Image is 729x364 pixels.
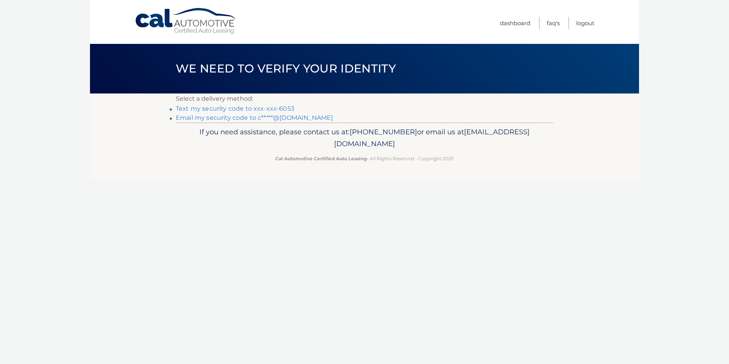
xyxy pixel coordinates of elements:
[547,17,560,29] a: FAQ's
[181,126,548,150] p: If you need assistance, please contact us at: or email us at
[176,61,396,76] span: We need to verify your identity
[181,155,548,163] p: - All Rights Reserved - Copyright 2025
[576,17,594,29] a: Logout
[176,114,333,121] a: Email my security code to c*****@[DOMAIN_NAME]
[176,93,553,104] p: Select a delivery method:
[350,127,417,136] span: [PHONE_NUMBER]
[500,17,530,29] a: Dashboard
[275,156,367,161] strong: Cal Automotive Certified Auto Leasing
[176,105,294,112] a: Text my security code to xxx-xxx-6053
[135,8,238,35] a: Cal Automotive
